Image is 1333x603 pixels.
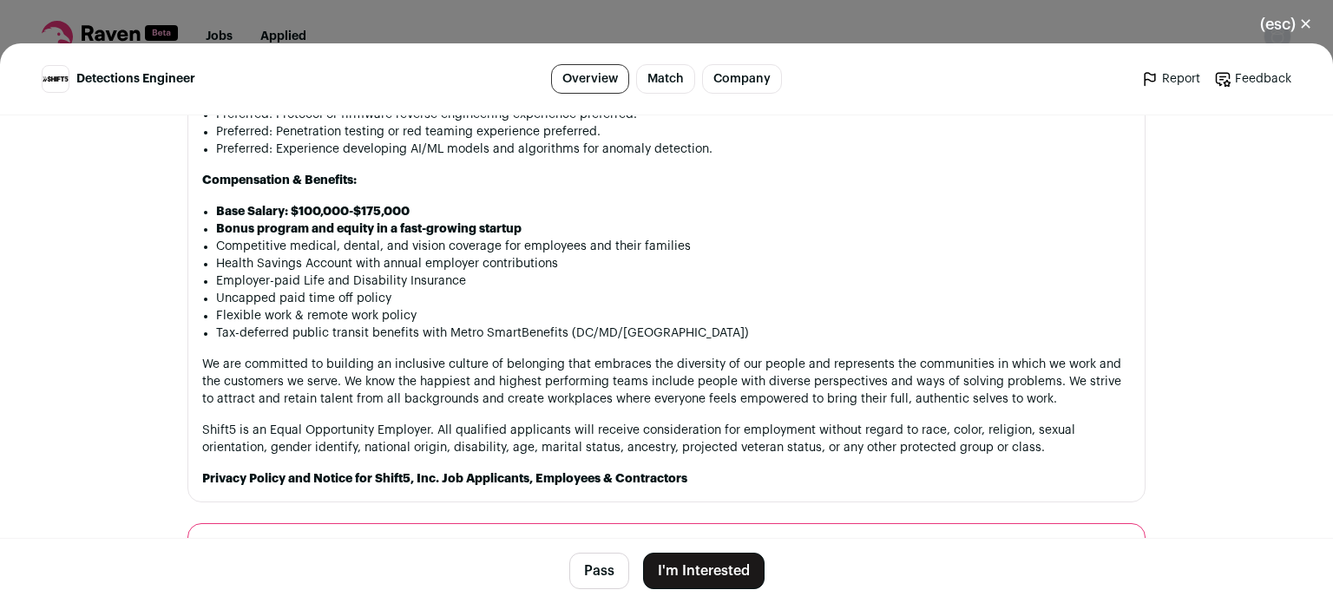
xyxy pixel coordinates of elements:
[43,75,69,83] img: b902b740a09a39499172f6eef21f17ff20a3a7782374479727f39d3ed06271bc.jpg
[702,64,782,94] a: Company
[1214,70,1291,88] a: Feedback
[202,174,357,187] strong: Compensation & Benefits:
[216,238,1131,255] li: Competitive medical, dental, and vision coverage for employees and their families
[216,223,522,235] strong: Bonus program and equity in a fast-growing startup
[76,70,195,88] span: Detections Engineer
[1239,5,1333,43] button: Close modal
[1141,70,1200,88] a: Report
[216,255,1131,272] li: Health Savings Account with annual employer contributions
[202,356,1131,408] p: We are committed to building an inclusive culture of belonging that embraces the diversity of our...
[216,206,410,218] strong: Base Salary: $100,000-$175,000
[216,290,1131,307] li: Uncapped paid time off policy
[216,307,1131,324] li: Flexible work & remote work policy
[202,473,687,485] a: Privacy Policy and Notice for Shift5, Inc. Job Applicants, Employees & Contractors
[636,64,695,94] a: Match
[216,141,1131,158] li: Preferred: Experience developing AI/ML models and algorithms for anomaly detection.
[551,64,629,94] a: Overview
[216,272,1131,290] li: Employer-paid Life and Disability Insurance
[216,123,1131,141] li: Preferred: Penetration testing or red teaming experience preferred.
[216,324,1131,342] li: Tax-deferred public transit benefits with Metro SmartBenefits (DC/MD/[GEOGRAPHIC_DATA])
[643,553,765,589] button: I'm Interested
[202,422,1131,456] p: Shift5 is an Equal Opportunity Employer. All qualified applicants will receive consideration for ...
[569,553,629,589] button: Pass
